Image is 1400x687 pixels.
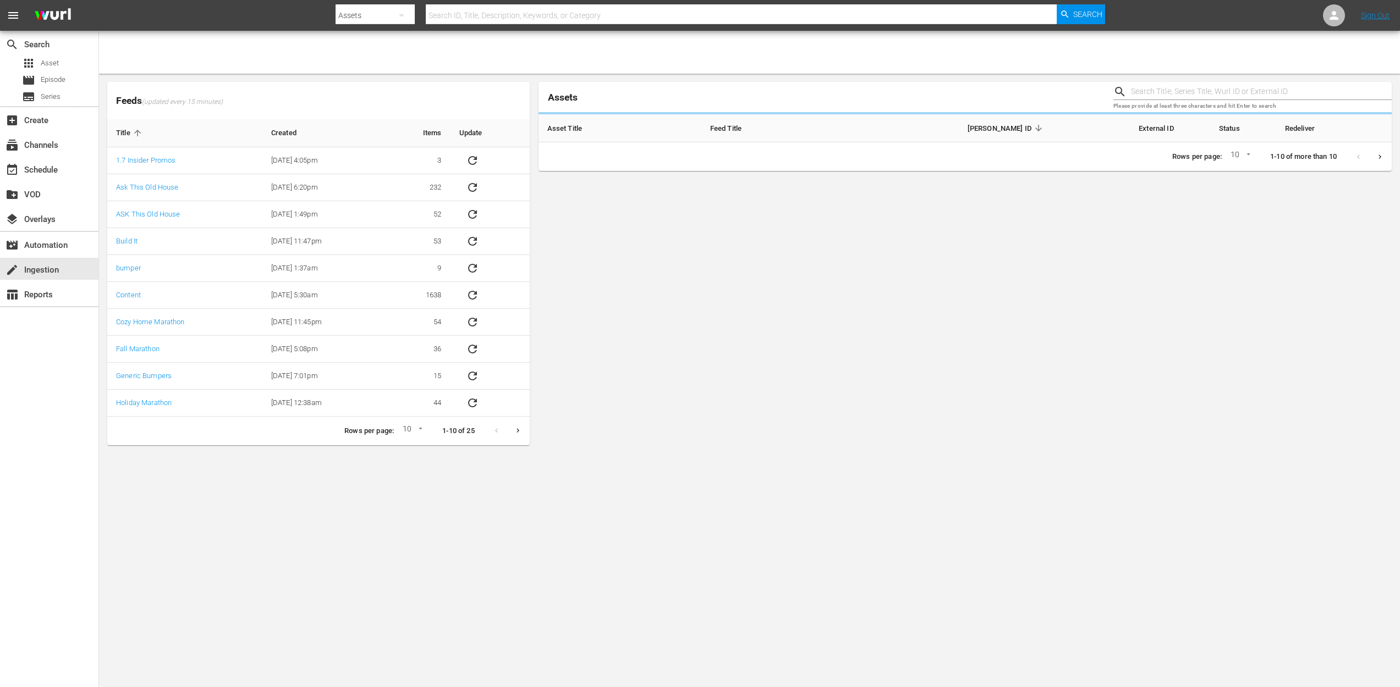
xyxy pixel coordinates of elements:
span: Search [6,38,19,51]
span: Asset [41,58,59,69]
a: Fall Marathon [116,345,160,353]
p: 1-10 of 25 [442,426,474,436]
a: bumper [116,264,141,272]
td: [DATE] 11:45pm [262,309,385,336]
span: Assets [548,92,578,103]
span: (updated every 15 minutes) [142,98,223,107]
span: Overlays [6,213,19,226]
a: Holiday Marathon [116,398,172,407]
span: menu [7,9,20,22]
th: External ID [1055,114,1183,142]
th: Redeliver [1276,114,1392,142]
span: Create [6,114,19,127]
button: Search [1057,4,1105,24]
td: 52 [385,201,450,228]
td: 15 [385,363,450,390]
a: Generic Bumpers [116,372,172,380]
img: ans4CAIJ8jUAAAAAAAAAAAAAAAAAAAAAAAAgQb4GAAAAAAAAAAAAAAAAAAAAAAAAJMjXAAAAAAAAAAAAAAAAAAAAAAAAgAT5G... [26,3,79,29]
td: 3 [385,147,450,174]
span: Asset [22,57,35,70]
input: Search Title, Series Title, Wurl ID or External ID [1131,84,1392,100]
td: 54 [385,309,450,336]
div: 10 [398,423,425,439]
a: Sign Out [1361,11,1390,20]
button: Next page [1369,146,1391,168]
span: Asset Title [547,123,597,133]
span: Created [271,128,311,138]
td: 53 [385,228,450,255]
th: Feed Title [701,114,821,142]
a: 1.7 Insider Promos [116,156,176,164]
span: VOD [6,188,19,201]
td: 1638 [385,282,450,309]
span: Feeds [107,92,530,110]
table: sticky table [107,119,530,417]
td: 9 [385,255,450,282]
a: Content [116,291,141,299]
table: sticky table [539,114,1392,142]
th: Items [385,119,450,147]
td: [DATE] 5:08pm [262,336,385,363]
p: 1-10 of more than 10 [1270,152,1337,162]
td: [DATE] 12:38am [262,390,385,417]
th: Status [1183,114,1276,142]
td: [DATE] 11:47pm [262,228,385,255]
td: [DATE] 7:01pm [262,363,385,390]
span: Search [1073,4,1102,24]
span: Episode [41,74,65,85]
td: [DATE] 4:05pm [262,147,385,174]
td: 36 [385,336,450,363]
th: Update [451,119,530,147]
span: Automation [6,239,19,252]
span: Schedule [6,163,19,176]
td: [DATE] 1:49pm [262,201,385,228]
span: Channels [6,138,19,152]
span: Series [41,91,61,102]
a: Ask This Old House [116,183,179,191]
p: Rows per page: [1172,152,1222,162]
span: Ingestion [6,263,19,276]
a: ASK This Old House [116,210,180,218]
div: 10 [1226,148,1253,165]
p: Please provide at least three characters and hit Enter to search [1113,102,1392,111]
span: Series [22,90,35,103]
td: [DATE] 6:20pm [262,174,385,201]
td: [DATE] 5:30am [262,282,385,309]
button: Next page [507,420,529,441]
td: 44 [385,390,450,417]
a: Cozy Home Marathon [116,318,185,326]
td: [DATE] 1:37am [262,255,385,282]
a: Build It [116,237,138,245]
span: Reports [6,288,19,301]
td: 232 [385,174,450,201]
span: [PERSON_NAME] ID [968,123,1046,133]
span: Title [116,128,145,138]
p: Rows per page: [344,426,394,436]
span: Episode [22,74,35,87]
